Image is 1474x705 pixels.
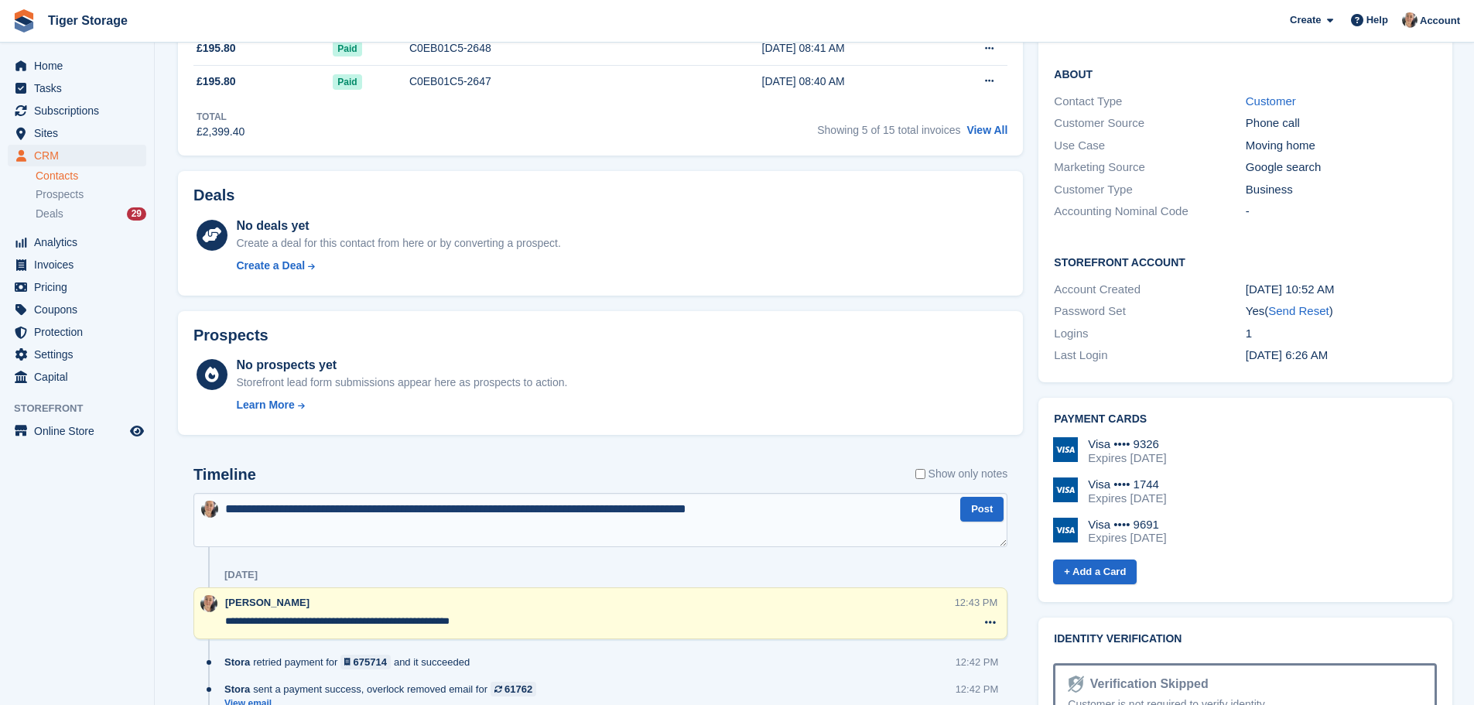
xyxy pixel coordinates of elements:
[1088,451,1166,465] div: Expires [DATE]
[1420,13,1460,29] span: Account
[36,206,146,222] a: Deals 29
[8,299,146,320] a: menu
[197,110,245,124] div: Total
[491,682,536,696] a: 61762
[1054,115,1245,132] div: Customer Source
[8,145,146,166] a: menu
[955,595,998,610] div: 12:43 PM
[1246,159,1437,176] div: Google search
[1054,137,1245,155] div: Use Case
[1054,159,1245,176] div: Marketing Source
[8,122,146,144] a: menu
[225,597,310,608] span: [PERSON_NAME]
[1054,203,1245,221] div: Accounting Nominal Code
[340,655,391,669] a: 675714
[1402,12,1418,28] img: Becky Martin
[236,258,305,274] div: Create a Deal
[1246,325,1437,343] div: 1
[1088,518,1166,532] div: Visa •••• 9691
[1088,531,1166,545] div: Expires [DATE]
[197,124,245,140] div: £2,399.40
[14,401,154,416] span: Storefront
[36,169,146,183] a: Contacts
[236,217,560,235] div: No deals yet
[1054,254,1437,269] h2: Storefront Account
[200,595,217,612] img: Becky Martin
[236,397,294,413] div: Learn More
[1084,675,1209,693] div: Verification Skipped
[193,327,268,344] h2: Prospects
[1246,303,1437,320] div: Yes
[1053,518,1078,542] img: Visa Logo
[1246,181,1437,199] div: Business
[354,655,387,669] div: 675714
[8,231,146,253] a: menu
[1246,115,1437,132] div: Phone call
[224,569,258,581] div: [DATE]
[1290,12,1321,28] span: Create
[1088,437,1166,451] div: Visa •••• 9326
[8,254,146,275] a: menu
[1054,181,1245,199] div: Customer Type
[42,8,134,33] a: Tiger Storage
[8,276,146,298] a: menu
[762,40,939,56] div: [DATE] 08:41 AM
[409,40,584,56] div: C0EB01C5-2648
[34,231,127,253] span: Analytics
[8,100,146,121] a: menu
[966,124,1007,136] a: View All
[236,356,567,375] div: No prospects yet
[1054,413,1437,426] h2: Payment cards
[34,77,127,99] span: Tasks
[956,655,999,669] div: 12:42 PM
[333,74,361,90] span: Paid
[817,124,960,136] span: Showing 5 of 15 total invoices
[224,655,250,669] span: Stora
[8,321,146,343] a: menu
[34,55,127,77] span: Home
[1246,94,1296,108] a: Customer
[960,497,1004,522] button: Post
[34,254,127,275] span: Invoices
[236,235,560,252] div: Create a deal for this contact from here or by converting a prospect.
[34,420,127,442] span: Online Store
[34,299,127,320] span: Coupons
[236,258,560,274] a: Create a Deal
[1264,304,1332,317] span: ( )
[1053,560,1137,585] a: + Add a Card
[1054,93,1245,111] div: Contact Type
[128,422,146,440] a: Preview store
[762,74,939,90] div: [DATE] 08:40 AM
[34,100,127,121] span: Subscriptions
[1246,281,1437,299] div: [DATE] 10:52 AM
[915,466,1008,482] label: Show only notes
[34,321,127,343] span: Protection
[236,397,567,413] a: Learn More
[1054,281,1245,299] div: Account Created
[193,466,256,484] h2: Timeline
[36,207,63,221] span: Deals
[8,55,146,77] a: menu
[34,366,127,388] span: Capital
[127,207,146,221] div: 29
[197,74,236,90] span: £195.80
[224,682,544,696] div: sent a payment success, overlock removed email for
[1268,304,1329,317] a: Send Reset
[409,74,584,90] div: C0EB01C5-2647
[1054,303,1245,320] div: Password Set
[34,122,127,144] span: Sites
[12,9,36,33] img: stora-icon-8386f47178a22dfd0bd8f6a31ec36ba5ce8667c1dd55bd0f319d3a0aa187defe.svg
[34,344,127,365] span: Settings
[1246,203,1437,221] div: -
[1088,477,1166,491] div: Visa •••• 1744
[8,77,146,99] a: menu
[915,466,925,482] input: Show only notes
[36,187,146,203] a: Prospects
[224,682,250,696] span: Stora
[1054,66,1437,81] h2: About
[8,420,146,442] a: menu
[1054,325,1245,343] div: Logins
[197,40,236,56] span: £195.80
[1053,437,1078,462] img: Visa Logo
[1246,348,1328,361] time: 2024-11-24 06:26:14 UTC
